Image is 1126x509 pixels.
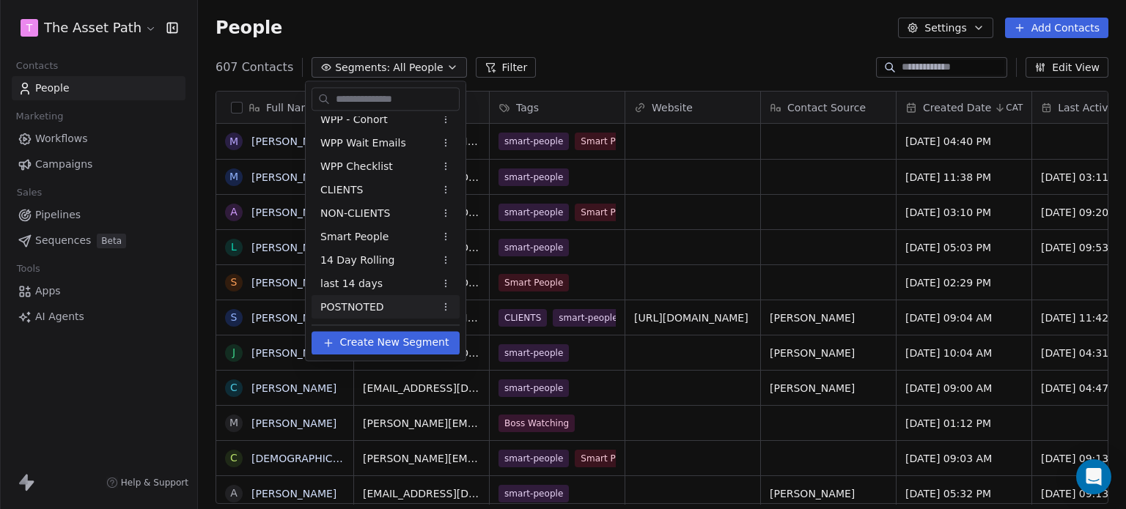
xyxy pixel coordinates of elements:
[320,229,389,245] span: Smart People
[320,135,406,151] span: WPP Wait Emails
[320,112,388,127] span: WPP - Cohort
[320,206,390,221] span: NON-CLIENTS
[312,331,460,354] button: Create New Segment
[320,300,384,315] span: POSTNOTED
[340,335,449,351] span: Create New Segment
[320,253,394,268] span: 14 Day Rolling
[320,159,393,174] span: WPP Checklist
[320,276,383,291] span: last 14 days
[320,182,363,198] span: CLIENTS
